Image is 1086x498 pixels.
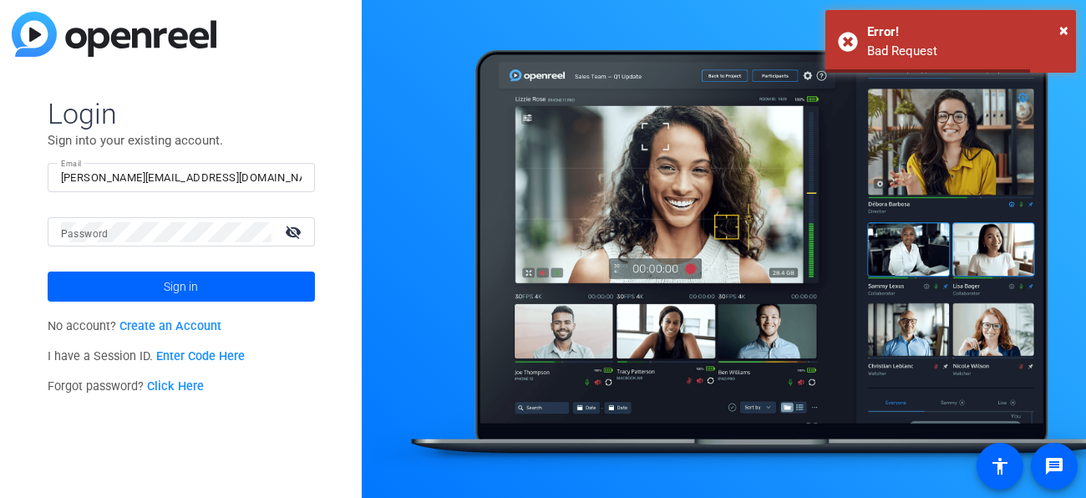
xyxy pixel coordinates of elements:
div: Bad Request [867,42,1063,61]
span: Login [48,96,315,131]
mat-label: Password [61,228,109,240]
mat-label: Email [61,159,82,168]
mat-icon: message [1044,456,1064,476]
span: I have a Session ID. [48,349,246,363]
a: Enter Code Here [156,349,245,363]
a: Create an Account [119,319,221,333]
mat-icon: visibility_off [275,220,315,244]
button: Close [1059,18,1068,43]
span: Sign in [164,266,198,307]
span: No account? [48,319,222,333]
button: Sign in [48,272,315,302]
p: Sign into your existing account. [48,131,315,150]
input: Enter Email Address [61,168,302,188]
mat-icon: accessibility [990,456,1010,476]
span: × [1059,20,1068,40]
span: Forgot password? [48,379,205,394]
div: Error! [867,23,1063,42]
img: blue-gradient.svg [12,12,216,57]
a: Click Here [147,379,204,394]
